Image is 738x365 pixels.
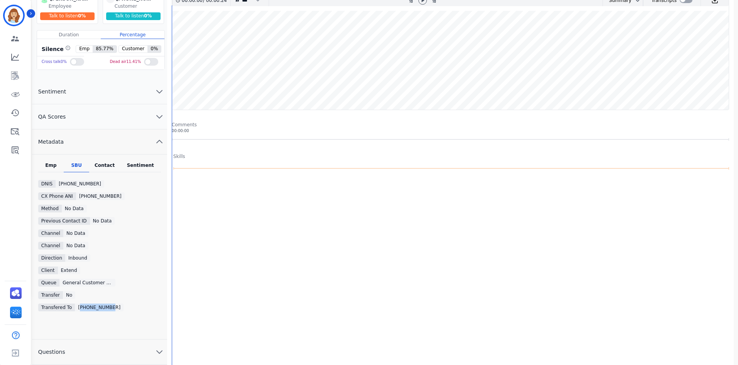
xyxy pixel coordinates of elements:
[32,79,167,104] button: Sentiment chevron down
[38,279,59,287] div: Queue
[172,128,729,134] div: 00:00:00
[119,46,147,53] span: Customer
[32,113,72,121] span: QA Scores
[38,192,76,200] div: CX Phone ANI
[155,87,164,96] svg: chevron down
[120,162,161,172] div: Sentiment
[63,291,75,299] div: No
[63,229,88,237] div: No Data
[76,46,93,53] span: Emp
[106,12,161,20] div: Talk to listen
[38,304,75,311] div: Transfered To
[110,56,141,68] div: Dead air 11.41 %
[38,291,63,299] div: Transfer
[40,12,95,20] div: Talk to listen
[32,340,167,365] button: Questions chevron down
[147,46,161,53] span: 0 %
[62,205,87,212] div: No data
[155,137,164,146] svg: chevron up
[32,129,167,154] button: Metadata chevron up
[101,31,164,39] div: Percentage
[59,279,115,287] div: General Customer Support
[38,217,90,225] div: Previous Contact ID
[65,254,90,262] div: inbound
[144,13,152,19] span: 0 %
[32,138,70,146] span: Metadata
[32,104,167,129] button: QA Scores chevron down
[93,46,117,53] span: 85.77 %
[40,45,71,53] div: Silence
[90,217,115,225] div: No Data
[38,162,64,172] div: Emp
[64,162,89,172] div: SBU
[38,254,65,262] div: Direction
[58,267,80,274] div: extend
[56,180,104,188] div: [PHONE_NUMBER]
[173,153,185,160] div: Skills
[38,205,62,212] div: Method
[89,162,120,172] div: Contact
[38,242,63,250] div: Channel
[32,348,71,356] span: Questions
[37,31,101,39] div: Duration
[32,88,72,95] span: Sentiment
[78,13,86,19] span: 0 %
[155,347,164,357] svg: chevron down
[49,3,96,9] div: Employee
[76,192,125,200] div: [PHONE_NUMBER]
[38,267,58,274] div: Client
[75,304,124,311] div: [PHONE_NUMBER]
[38,229,63,237] div: Channel
[115,3,162,9] div: Customer
[38,180,56,188] div: DNIS
[5,6,23,25] img: Bordered avatar
[42,56,67,68] div: Cross talk 0 %
[172,122,729,128] div: Comments
[63,242,88,250] div: No Data
[155,112,164,121] svg: chevron down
